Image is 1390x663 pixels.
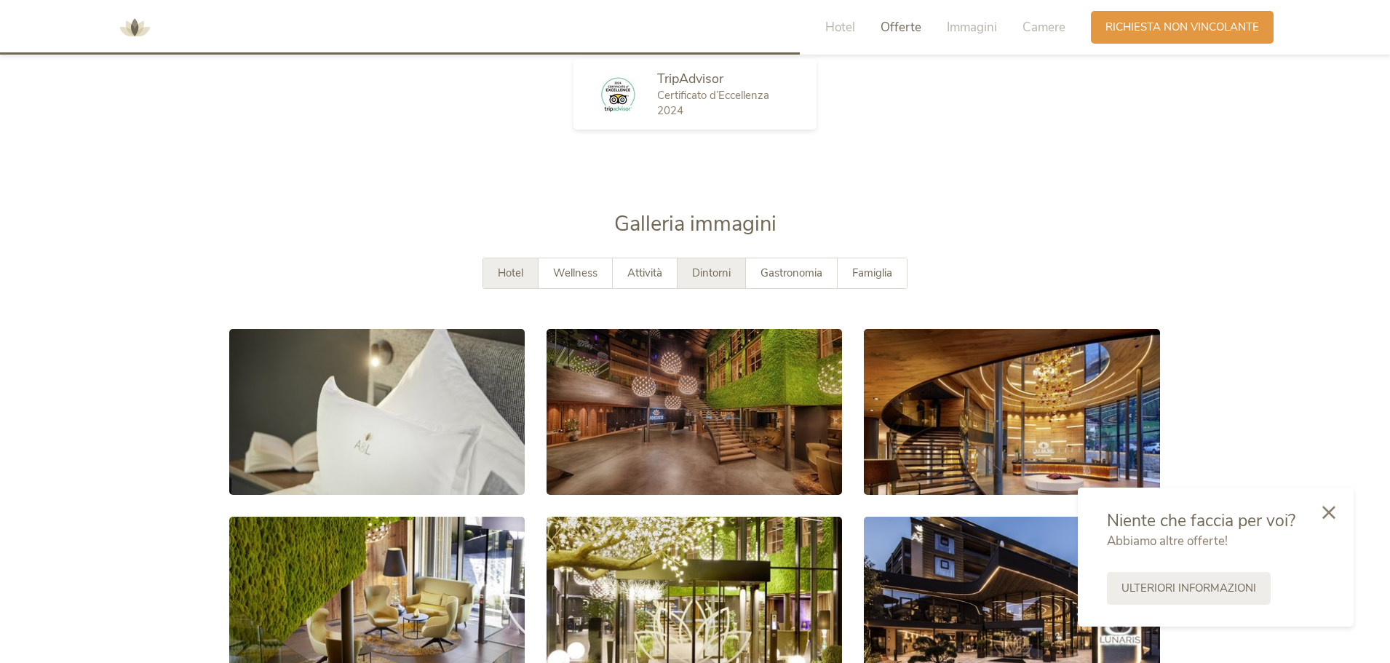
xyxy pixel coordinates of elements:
span: Wellness [553,266,597,280]
span: Famiglia [852,266,892,280]
span: Galleria immagini [614,210,777,238]
a: AMONTI & LUNARIS Wellnessresort [113,22,156,32]
span: Hotel [498,266,523,280]
span: Gastronomia [760,266,822,280]
img: TripAdvisor [595,74,639,114]
span: Dintorni [692,266,731,280]
span: Niente che faccia per voi? [1107,509,1295,532]
img: AMONTI & LUNARIS Wellnessresort [113,6,156,49]
span: TripAdvisor [657,70,723,87]
span: Hotel [825,19,855,36]
span: Immagini [947,19,997,36]
a: Ulteriori informazioni [1107,572,1271,605]
span: Camere [1022,19,1065,36]
span: Abbiamo altre offerte! [1107,533,1228,549]
span: Ulteriori informazioni [1121,581,1256,596]
span: Certificato d’Eccellenza 2024 [657,88,769,118]
span: Richiesta non vincolante [1105,20,1259,35]
span: Attività [627,266,662,280]
span: Offerte [881,19,921,36]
